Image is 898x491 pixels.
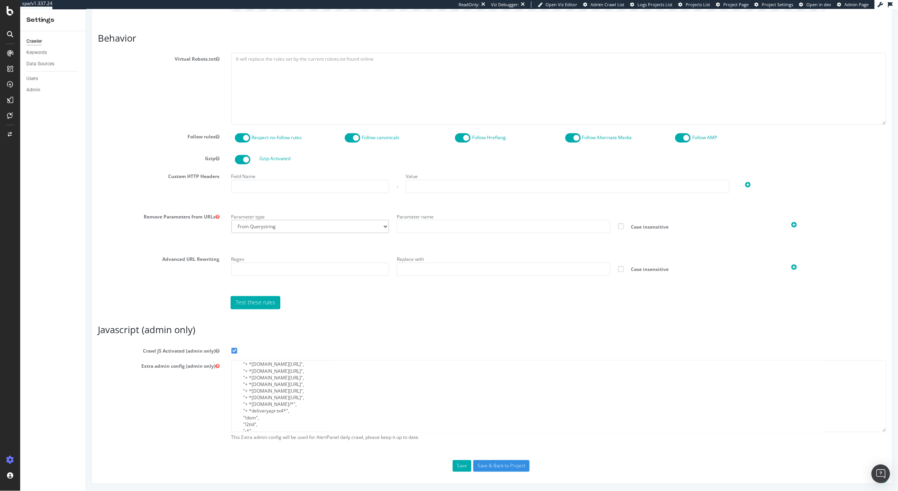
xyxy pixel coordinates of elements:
[26,86,40,94] div: Admin
[387,451,443,463] input: Save & Back to Project
[845,2,869,7] span: Admin Page
[311,244,338,253] label: Replace with
[6,143,139,152] label: Gzip
[26,49,47,57] div: Keywords
[26,60,80,68] a: Data Sources
[26,75,38,83] div: Users
[145,244,158,253] label: Regex
[166,125,216,132] label: Respect no-follow rules
[311,201,347,211] label: Parameter name
[6,121,139,131] label: Follow rules
[807,2,832,7] span: Open in dev
[545,2,577,7] span: Open Viz Editor
[26,37,80,45] a: Crawler
[679,2,710,8] a: Projects List
[6,244,139,253] label: Advanced URL Rewriting
[26,37,42,45] div: Crawler
[496,125,546,132] label: Follow Alternate Media
[130,339,134,345] button: Crawl JS Activated (admin only)
[174,146,205,152] label: Gzip Activated
[145,161,170,170] label: Field Name
[6,351,139,360] label: Extra admin config (admin only)
[6,44,139,53] label: Virtual Robots.txt
[539,257,681,264] span: Case insensitive
[837,2,869,8] a: Admin Page
[459,2,479,8] div: ReadOnly:
[144,287,194,300] a: Test these rules
[538,2,577,8] a: Open Viz Editor
[26,86,80,94] a: Admin
[145,201,179,211] label: Parameter type
[320,161,332,170] label: Value
[686,2,710,7] span: Projects List
[491,2,519,8] div: Viz Debugger:
[539,214,681,221] span: Case insensitive
[130,146,134,152] button: Gzip
[724,2,749,7] span: Project Page
[130,46,134,53] button: Virtual Robots.txt
[26,75,80,83] a: Users
[12,24,800,34] h3: Behavior
[145,425,801,432] span: This Extra admin config will be used for AlertPanel daily crawl, please keep it up to date.
[6,161,139,170] label: Custom HTTP Headers
[606,125,631,132] label: Follow AMP
[591,2,625,7] span: Admin Crawl List
[130,124,134,131] button: Follow rules
[583,2,625,8] a: Admin Crawl List
[26,16,80,24] div: Settings
[6,339,139,345] span: Crawl JS Activated (admin only)
[145,351,801,423] textarea: { "flags": [ "cube" ], "beta": { "pap_mini_rules": [ "+ *[DOMAIN_NAME][URL]", "+ *[DOMAIN_NAME][U...
[872,465,890,483] div: Open Intercom Messenger
[12,316,800,326] h3: Javascript (admin only)
[631,2,673,8] a: Logs Projects List
[716,2,749,8] a: Project Page
[762,2,794,7] span: Project Settings
[638,2,673,7] span: Logs Projects List
[755,2,794,8] a: Project Settings
[26,60,54,68] div: Data Sources
[26,49,80,57] a: Keywords
[276,125,313,132] label: Follow canonicals
[6,201,139,211] label: Remove Parameters from URLs
[366,451,385,463] button: Save
[386,125,420,132] label: Follow Hreflang
[311,174,312,180] div: :
[799,2,832,8] a: Open in dev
